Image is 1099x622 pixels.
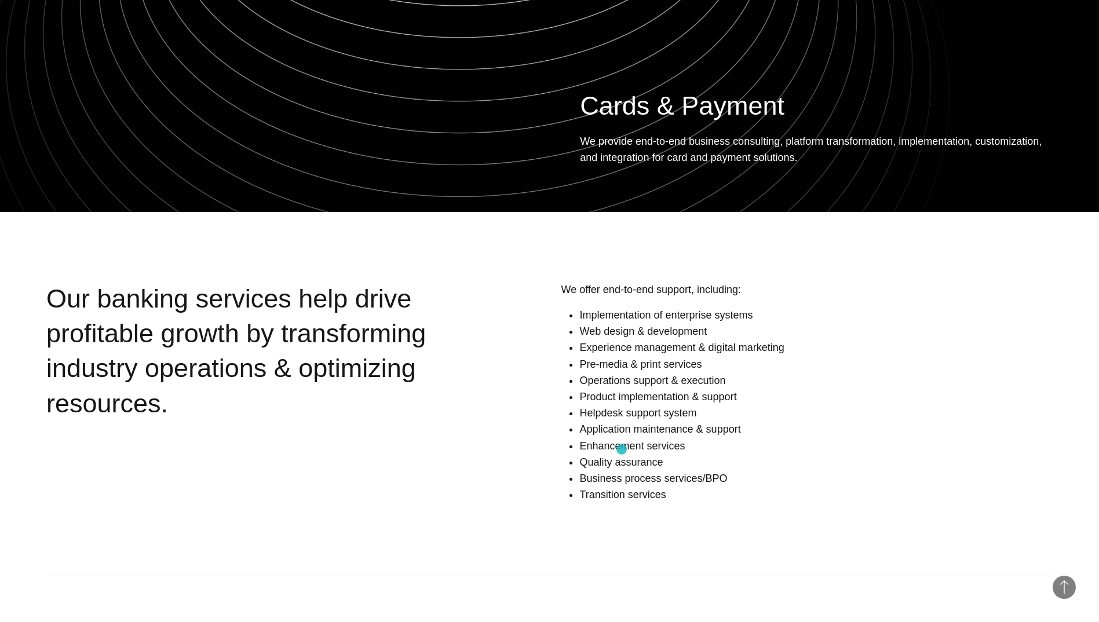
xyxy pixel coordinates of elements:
li: Implementation of enterprise systems [579,307,1053,323]
li: Business process services/BPO [579,470,1053,486]
div: We provide end-to-end business consulting, platform transformation, implementation, customization... [580,89,1053,166]
button: Back to Top [1053,576,1076,599]
li: Pre-media & print services [579,356,1053,372]
li: Enhancement services [579,438,1053,454]
li: Product implementation & support [579,389,1053,405]
li: Application maintenance & support [579,421,1053,437]
li: Transition services [579,486,1053,503]
h2: Cards & Payment [580,89,1053,123]
li: Experience management & digital marketing [579,339,1053,356]
div: Our banking services help drive profitable growth by transforming industry operations & optimizin... [46,281,452,506]
li: Web design & development [579,323,1053,339]
li: Operations support & execution [579,372,1053,389]
p: We offer end-to-end support, including: [561,281,1053,298]
li: Helpdesk support system [579,405,1053,421]
li: Quality assurance [579,454,1053,470]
